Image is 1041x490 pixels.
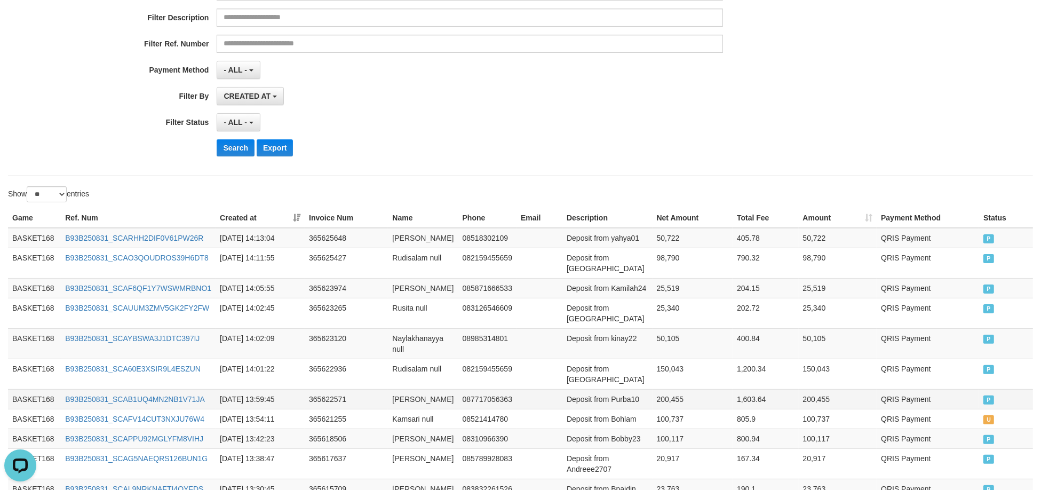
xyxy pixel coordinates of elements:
[65,454,208,463] a: B93B250831_SCAG5NAEQRS126BUN1G
[877,328,979,359] td: QRIS Payment
[799,208,877,228] th: Amount: activate to sort column ascending
[388,228,458,248] td: [PERSON_NAME]
[65,234,203,242] a: B93B250831_SCARHH2DIF0V61PW26R
[983,455,994,464] span: PAID
[65,254,208,262] a: B93B250831_SCAO3QOUDROS39H6DT8
[216,248,305,278] td: [DATE] 14:11:55
[305,448,388,479] td: 365617637
[65,284,211,293] a: B93B250831_SCAF6QF1Y7WSWMRBNO1
[562,409,653,429] td: Deposit from Bohlam
[305,248,388,278] td: 365625427
[733,429,798,448] td: 800.94
[458,389,516,409] td: 087717056363
[653,389,733,409] td: 200,455
[562,278,653,298] td: Deposit from Kamilah24
[388,328,458,359] td: Naylakhanayya null
[8,298,61,328] td: BASKET168
[562,328,653,359] td: Deposit from kinay22
[8,186,89,202] label: Show entries
[733,278,798,298] td: 204.15
[65,304,209,312] a: B93B250831_SCAUUM3ZMV5GK2FY2FW
[305,429,388,448] td: 365618506
[217,113,260,131] button: - ALL -
[877,448,979,479] td: QRIS Payment
[733,248,798,278] td: 790.32
[733,389,798,409] td: 1,603.64
[216,359,305,389] td: [DATE] 14:01:22
[388,429,458,448] td: [PERSON_NAME]
[65,334,200,343] a: B93B250831_SCAYBSWA3J1DTC397IJ
[983,304,994,313] span: PAID
[799,328,877,359] td: 50,105
[733,448,798,479] td: 167.34
[388,359,458,389] td: Rudisalam null
[458,248,516,278] td: 082159455659
[217,61,260,79] button: - ALL -
[653,248,733,278] td: 98,790
[877,429,979,448] td: QRIS Payment
[653,278,733,298] td: 25,519
[305,389,388,409] td: 365622571
[388,278,458,298] td: [PERSON_NAME]
[216,328,305,359] td: [DATE] 14:02:09
[216,448,305,479] td: [DATE] 13:38:47
[216,429,305,448] td: [DATE] 13:42:23
[653,359,733,389] td: 150,043
[653,328,733,359] td: 50,105
[799,248,877,278] td: 98,790
[458,278,516,298] td: 085871666533
[8,248,61,278] td: BASKET168
[983,335,994,344] span: PAID
[653,208,733,228] th: Net Amount
[877,389,979,409] td: QRIS Payment
[653,409,733,429] td: 100,737
[224,66,247,74] span: - ALL -
[562,248,653,278] td: Deposit from [GEOGRAPHIC_DATA]
[799,429,877,448] td: 100,117
[8,389,61,409] td: BASKET168
[8,429,61,448] td: BASKET168
[458,328,516,359] td: 08985314801
[983,234,994,243] span: PAID
[257,139,293,156] button: Export
[653,448,733,479] td: 20,917
[216,298,305,328] td: [DATE] 14:02:45
[799,228,877,248] td: 50,722
[65,415,204,423] a: B93B250831_SCAFV14CUT3NXJU76W4
[61,208,216,228] th: Ref. Num
[733,208,798,228] th: Total Fee
[216,208,305,228] th: Created at: activate to sort column ascending
[224,118,247,127] span: - ALL -
[562,448,653,479] td: Deposit from Andreee2707
[562,389,653,409] td: Deposit from Purba10
[877,248,979,278] td: QRIS Payment
[4,4,36,36] button: Open LiveChat chat widget
[217,87,284,105] button: CREATED AT
[983,415,994,424] span: UNPAID
[458,429,516,448] td: 08310966390
[65,434,203,443] a: B93B250831_SCAPPU92MGLYFM8VIHJ
[388,248,458,278] td: Rudisalam null
[516,208,562,228] th: Email
[388,208,458,228] th: Name
[216,278,305,298] td: [DATE] 14:05:55
[458,448,516,479] td: 085789928083
[562,208,653,228] th: Description
[983,254,994,263] span: PAID
[65,395,205,404] a: B93B250831_SCAB1UQ4MN2NB1V71JA
[27,186,67,202] select: Showentries
[983,365,994,374] span: PAID
[733,359,798,389] td: 1,200.34
[562,298,653,328] td: Deposit from [GEOGRAPHIC_DATA]
[877,278,979,298] td: QRIS Payment
[877,298,979,328] td: QRIS Payment
[983,396,994,405] span: PAID
[733,409,798,429] td: 805.9
[458,298,516,328] td: 083126546609
[8,228,61,248] td: BASKET168
[65,365,201,373] a: B93B250831_SCA60E3XSIR9L4ESZUN
[217,139,255,156] button: Search
[305,359,388,389] td: 365622936
[216,409,305,429] td: [DATE] 13:54:11
[458,208,516,228] th: Phone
